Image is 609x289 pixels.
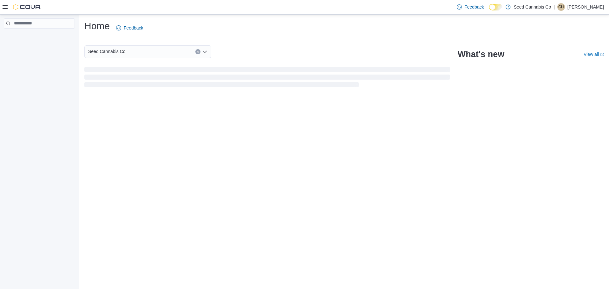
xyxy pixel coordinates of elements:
p: Seed Cannabis Co [514,3,551,11]
p: [PERSON_NAME] [567,3,604,11]
span: Loading [84,68,450,89]
h1: Home [84,20,110,32]
span: CH [558,3,564,11]
h2: What's new [458,49,504,59]
a: Feedback [114,22,146,34]
input: Dark Mode [489,4,502,10]
svg: External link [600,53,604,56]
button: Clear input [195,49,200,54]
p: | [553,3,555,11]
img: Cova [13,4,41,10]
span: Feedback [124,25,143,31]
span: Feedback [464,4,484,10]
nav: Complex example [4,30,75,45]
a: Feedback [454,1,486,13]
a: View allExternal link [584,52,604,57]
button: Open list of options [202,49,207,54]
span: Seed Cannabis Co [88,48,126,55]
span: Dark Mode [489,10,489,11]
div: Courtney Huggins [557,3,565,11]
